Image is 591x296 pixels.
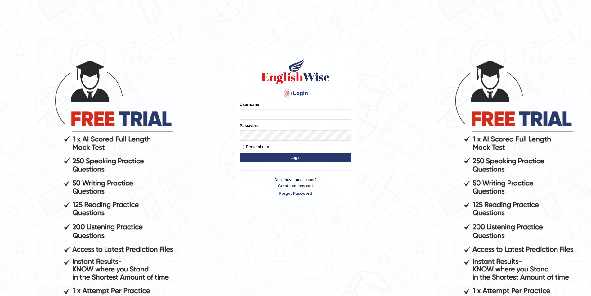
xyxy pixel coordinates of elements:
[240,102,259,107] label: Username
[240,190,351,196] a: Forgot Password
[240,177,351,196] p: Don't have an account?
[260,57,331,85] img: Logo of English Wise sign in for intelligent practice with AI
[240,145,244,149] input: Remember me
[240,89,351,98] h4: Login
[240,123,259,129] label: Password
[240,144,273,150] label: Remember me
[240,183,351,189] a: Create an account
[240,153,351,162] button: Login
